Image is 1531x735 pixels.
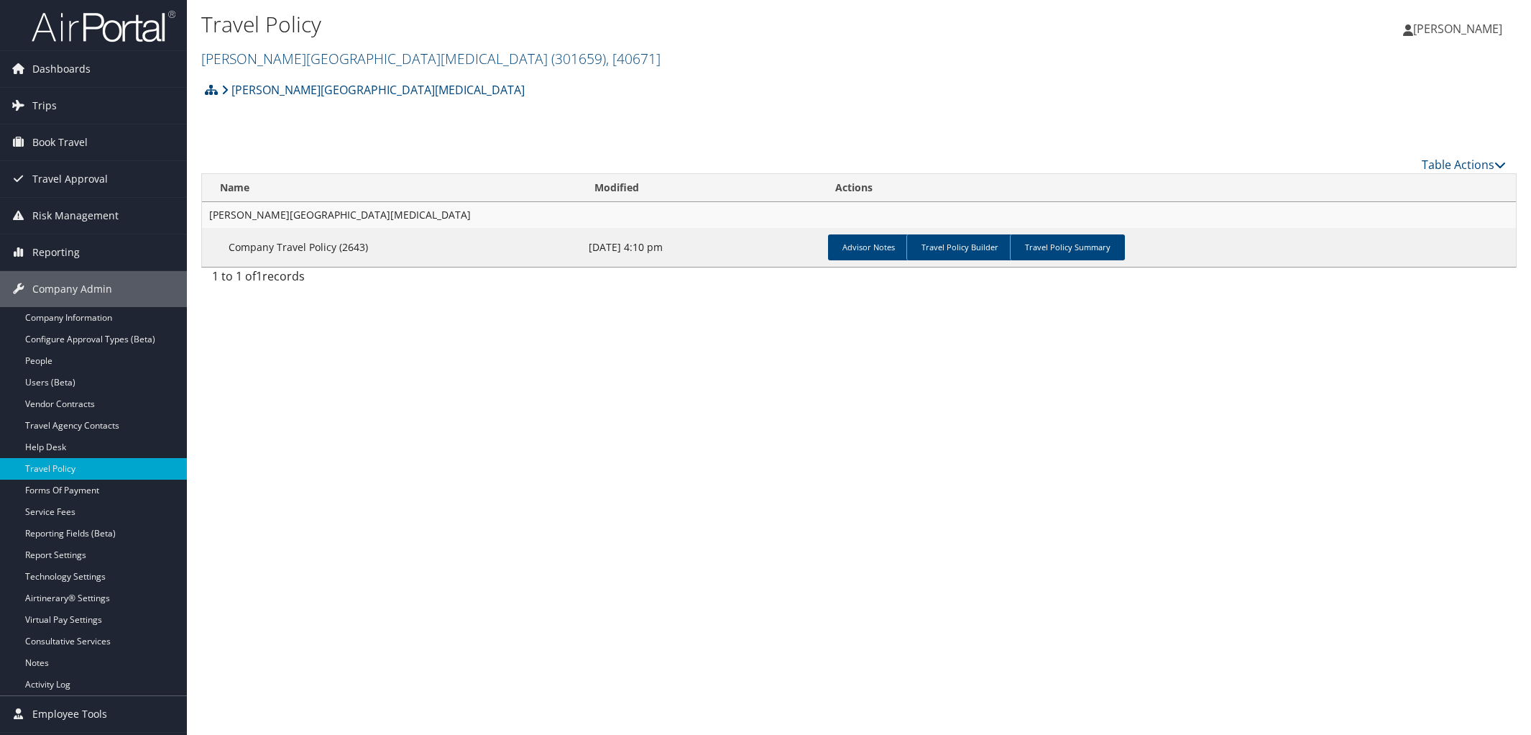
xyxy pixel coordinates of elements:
td: Company Travel Policy (2643) [202,228,581,267]
span: Company Admin [32,271,112,307]
a: [PERSON_NAME][GEOGRAPHIC_DATA][MEDICAL_DATA] [201,49,661,68]
span: 1 [256,268,262,284]
th: Name: activate to sort column ascending [202,174,581,202]
span: Dashboards [32,51,91,87]
span: Trips [32,88,57,124]
td: [PERSON_NAME][GEOGRAPHIC_DATA][MEDICAL_DATA] [202,202,1516,228]
h1: Travel Policy [201,9,1078,40]
th: Actions [822,174,1516,202]
th: Modified: activate to sort column ascending [581,174,822,202]
img: airportal-logo.png [32,9,175,43]
span: Travel Approval [32,161,108,197]
span: Employee Tools [32,696,107,732]
span: [PERSON_NAME] [1413,21,1502,37]
span: ( 301659 ) [551,49,606,68]
span: Risk Management [32,198,119,234]
span: Book Travel [32,124,88,160]
td: [DATE] 4:10 pm [581,228,822,267]
a: [PERSON_NAME] [1403,7,1517,50]
a: [PERSON_NAME][GEOGRAPHIC_DATA][MEDICAL_DATA] [221,76,525,104]
span: Reporting [32,234,80,270]
a: Travel Policy Builder [906,234,1013,260]
a: Travel Policy Summary [1010,234,1125,260]
a: Advisor Notes [828,234,909,260]
div: 1 to 1 of records [212,268,520,292]
a: Table Actions [1422,157,1506,173]
span: , [ 40671 ] [606,49,661,68]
